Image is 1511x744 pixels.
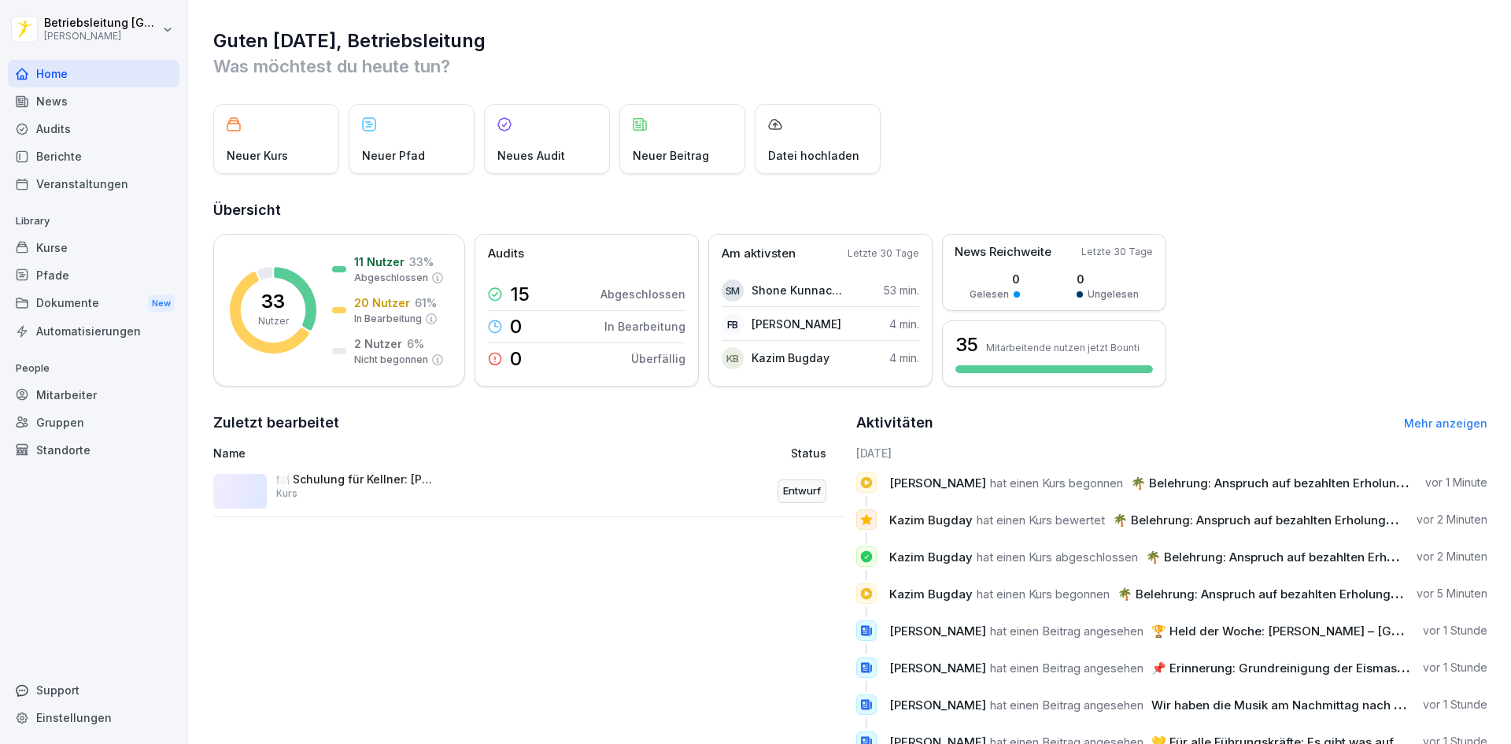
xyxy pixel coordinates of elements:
[1088,287,1139,302] p: Ungelesen
[889,698,986,713] span: [PERSON_NAME]
[990,661,1143,676] span: hat einen Beitrag angesehen
[276,472,434,487] p: 🍽️ Schulung für Kellner: [PERSON_NAME]
[990,698,1143,713] span: hat einen Beitrag angesehen
[8,409,179,436] a: Gruppen
[415,294,437,311] p: 61 %
[722,245,796,263] p: Am aktivsten
[990,476,1123,490] span: hat einen Kurs begonnen
[497,147,565,164] p: Neues Audit
[1404,416,1487,430] a: Mehr anzeigen
[261,292,285,311] p: 33
[604,318,685,335] p: In Bearbeitung
[889,550,973,564] span: Kazim Bugday
[977,587,1110,601] span: hat einen Kurs begonnen
[8,436,179,464] a: Standorte
[856,412,933,434] h2: Aktivitäten
[8,234,179,261] a: Kurse
[8,289,179,318] div: Dokumente
[722,279,744,302] div: SM
[488,245,524,263] p: Audits
[213,199,1487,221] h2: Übersicht
[1081,245,1153,259] p: Letzte 30 Tage
[631,350,685,367] p: Überfällig
[213,412,845,434] h2: Zuletzt bearbeitet
[8,115,179,143] a: Audits
[1425,475,1487,490] p: vor 1 Minute
[1423,697,1487,713] p: vor 1 Stunde
[213,28,1487,54] h1: Guten [DATE], Betriebsleitung
[510,317,522,336] p: 0
[752,316,841,332] p: [PERSON_NAME]
[889,624,986,639] span: [PERSON_NAME]
[722,347,744,369] div: KB
[955,331,978,358] h3: 35
[889,587,973,601] span: Kazim Bugday
[977,513,1105,527] span: hat einen Kurs bewertet
[889,661,986,676] span: [PERSON_NAME]
[970,271,1020,287] p: 0
[1417,586,1487,601] p: vor 5 Minuten
[354,312,422,326] p: In Bearbeitung
[970,287,1009,302] p: Gelesen
[889,316,919,332] p: 4 min.
[856,445,1488,461] h6: [DATE]
[354,353,428,367] p: Nicht begonnen
[848,246,919,261] p: Letzte 30 Tage
[213,445,609,461] p: Name
[600,286,685,302] p: Abgeschlossen
[783,483,821,499] p: Entwurf
[889,513,973,527] span: Kazim Bugday
[213,54,1487,79] p: Was möchtest du heute tun?
[986,342,1140,353] p: Mitarbeitende nutzen jetzt Bounti
[354,294,410,311] p: 20 Nutzer
[722,313,744,335] div: FB
[8,60,179,87] a: Home
[1077,271,1139,287] p: 0
[148,294,175,313] div: New
[884,282,919,298] p: 53 min.
[8,704,179,731] div: Einstellungen
[889,476,986,490] span: [PERSON_NAME]
[8,381,179,409] a: Mitarbeiter
[8,317,179,345] a: Automatisierungen
[8,170,179,198] a: Veranstaltungen
[354,254,405,270] p: 11 Nutzer
[510,350,522,368] p: 0
[1423,660,1487,676] p: vor 1 Stunde
[791,445,826,461] p: Status
[8,209,179,234] p: Library
[227,147,288,164] p: Neuer Kurs
[44,31,159,42] p: [PERSON_NAME]
[213,466,845,517] a: 🍽️ Schulung für Kellner: [PERSON_NAME]KursEntwurf
[8,261,179,289] a: Pfade
[633,147,709,164] p: Neuer Beitrag
[752,282,842,298] p: Shone Kunnackal Mathew
[510,285,530,304] p: 15
[1417,549,1487,564] p: vor 2 Minuten
[768,147,859,164] p: Datei hochladen
[1423,623,1487,639] p: vor 1 Stunde
[44,17,159,30] p: Betriebsleitung [GEOGRAPHIC_DATA]
[977,550,1138,564] span: hat einen Kurs abgeschlossen
[752,350,829,366] p: Kazim Bugday
[8,143,179,170] a: Berichte
[8,356,179,381] p: People
[8,676,179,704] div: Support
[354,271,428,285] p: Abgeschlossen
[8,87,179,115] a: News
[889,350,919,366] p: 4 min.
[258,314,289,328] p: Nutzer
[362,147,425,164] p: Neuer Pfad
[8,289,179,318] a: DokumenteNew
[354,335,402,352] p: 2 Nutzer
[955,243,1051,261] p: News Reichweite
[409,254,434,270] p: 33 %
